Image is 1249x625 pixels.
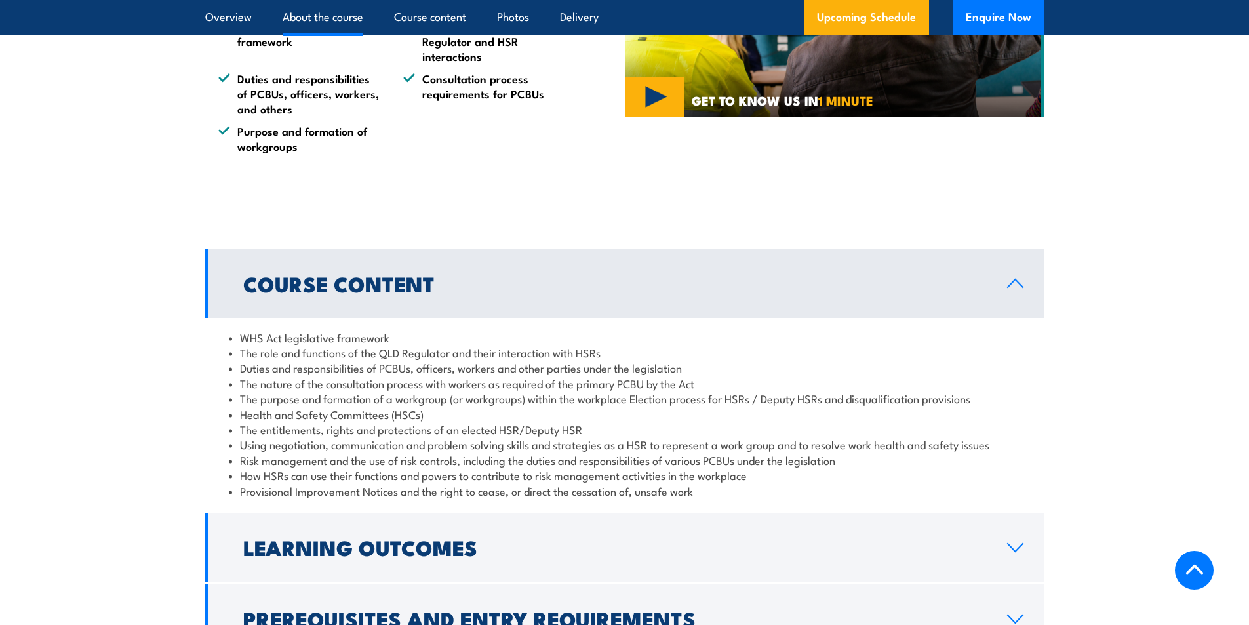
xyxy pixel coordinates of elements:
li: Purpose and formation of workgroups [218,123,380,154]
h2: Learning Outcomes [243,538,986,556]
li: Risk management and the use of risk controls, including the duties and responsibilities of variou... [229,453,1021,468]
li: Health and Safety Committees (HSCs) [229,407,1021,422]
strong: 1 MINUTE [818,91,873,110]
li: The role and functions of the QLD Regulator and their interaction with HSRs [229,345,1021,360]
li: Provisional Improvement Notices and the right to cease, or direct the cessation of, unsafe work [229,483,1021,498]
li: The purpose and formation of a workgroup (or workgroups) within the workplace Election process fo... [229,391,1021,406]
a: Learning Outcomes [205,513,1044,582]
li: Duties and responsibilities of PCBUs, officers, workers and other parties under the legislation [229,360,1021,375]
li: The entitlements, rights and protections of an elected HSR/Deputy HSR [229,422,1021,437]
span: GET TO KNOW US IN [692,94,873,106]
li: Consultation process requirements for PCBUs [403,71,565,117]
li: Role and functions of the Regulator and HSR interactions [403,18,565,64]
li: The nature of the consultation process with workers as required of the primary PCBU by the Act [229,376,1021,391]
li: WHS Act legislative framework [229,330,1021,345]
h2: Course Content [243,274,986,292]
li: WHS Act legislative framework [218,18,380,64]
li: How HSRs can use their functions and powers to contribute to risk management activities in the wo... [229,468,1021,483]
a: Course Content [205,249,1044,318]
li: Duties and responsibilities of PCBUs, officers, workers, and others [218,71,380,117]
li: Using negotiation, communication and problem solving skills and strategies as a HSR to represent ... [229,437,1021,452]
